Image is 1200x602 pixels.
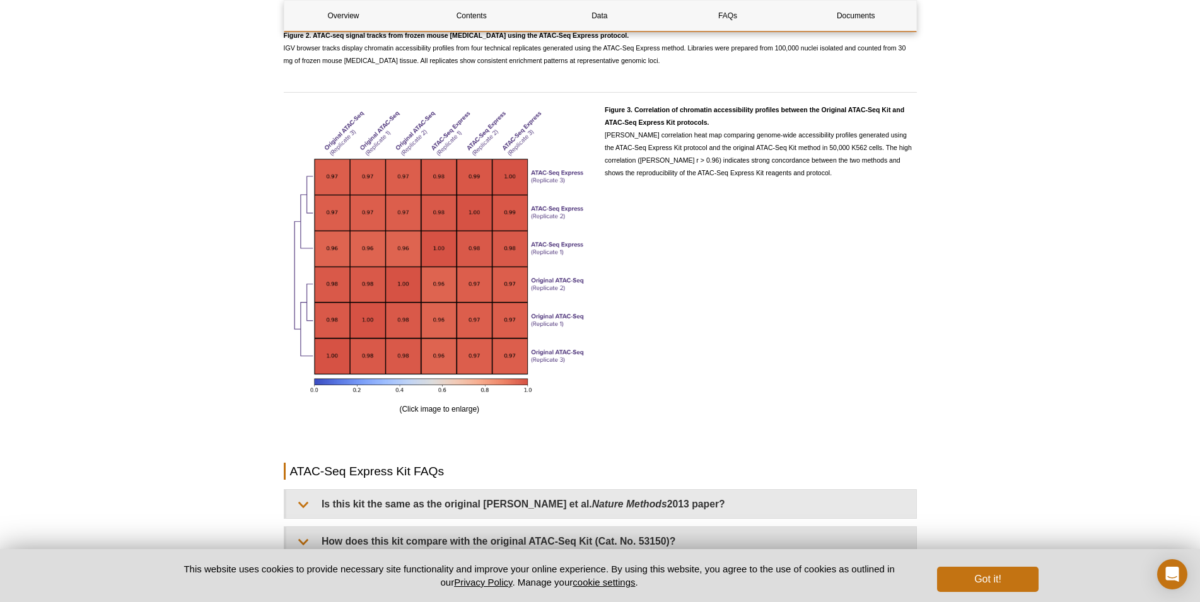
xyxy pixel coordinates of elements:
[286,490,916,518] summary: Is this kit the same as the original [PERSON_NAME] et al.Nature Methods2013 paper?
[412,1,531,31] a: Contents
[284,103,596,399] img: ATAC-Seq Express Correlation Plot Data
[284,32,629,39] strong: Figure 2. ATAC-seq signal tracks from frozen mouse [MEDICAL_DATA] using the ATAC-Seq Express prot...
[540,1,659,31] a: Data
[668,1,787,31] a: FAQs
[286,527,916,555] summary: How does this kit compare with the original ATAC-Seq Kit (Cat. No. 53150)?
[162,562,917,589] p: This website uses cookies to provide necessary site functionality and improve your online experie...
[573,577,635,588] button: cookie settings
[454,577,512,588] a: Privacy Policy
[592,499,667,509] em: Nature Methods
[1157,559,1187,589] div: Open Intercom Messenger
[284,463,917,480] h2: ATAC-Seq Express Kit FAQs
[284,32,906,64] span: IGV browser tracks display chromatin accessibility profiles from four technical replicates genera...
[605,106,904,126] strong: Figure 3. Correlation of chromatin accessibility profiles between the Original ATAC-Seq Kit and A...
[937,567,1038,592] button: Got it!
[284,1,403,31] a: Overview
[796,1,915,31] a: Documents
[284,103,596,415] div: (Click image to enlarge)
[605,106,912,177] span: [PERSON_NAME] correlation heat map comparing genome-wide accessibility profiles generated using t...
